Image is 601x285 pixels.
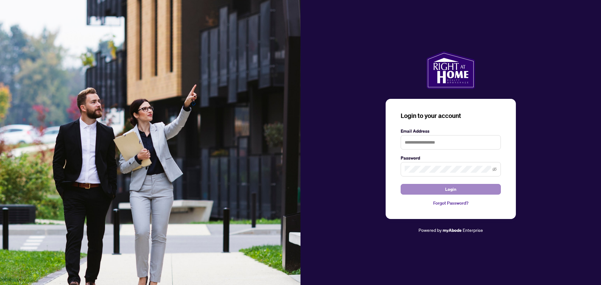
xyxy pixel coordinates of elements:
[401,111,501,120] h3: Login to your account
[426,51,475,89] img: ma-logo
[401,200,501,206] a: Forgot Password?
[401,128,501,135] label: Email Address
[419,227,442,233] span: Powered by
[401,184,501,195] button: Login
[443,227,462,234] a: myAbode
[401,155,501,161] label: Password
[463,227,483,233] span: Enterprise
[492,167,497,171] span: eye-invisible
[445,184,456,194] span: Login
